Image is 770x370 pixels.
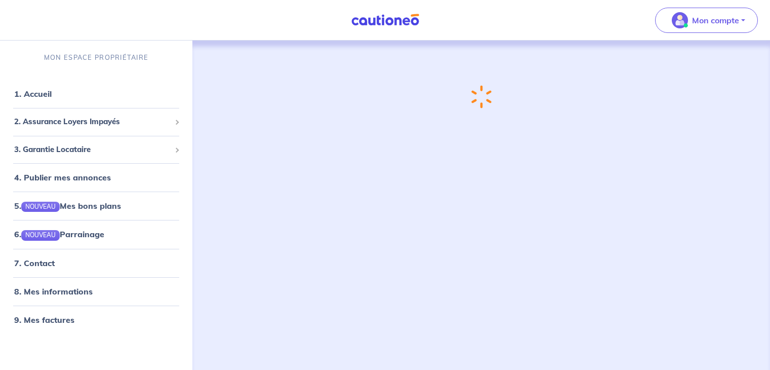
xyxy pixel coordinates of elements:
[14,89,52,99] a: 1. Accueil
[4,253,188,273] div: 7. Contact
[44,53,148,62] p: MON ESPACE PROPRIÉTAIRE
[4,310,188,330] div: 9. Mes factures
[14,201,121,211] a: 5.NOUVEAUMes bons plans
[14,116,171,128] span: 2. Assurance Loyers Impayés
[14,315,74,325] a: 9. Mes factures
[4,167,188,188] div: 4. Publier mes annonces
[4,84,188,104] div: 1. Accueil
[655,8,758,33] button: illu_account_valid_menu.svgMon compte
[466,82,497,113] img: loading-spinner
[14,229,104,239] a: 6.NOUVEAUParrainage
[347,14,423,26] img: Cautioneo
[14,258,55,268] a: 7. Contact
[4,281,188,302] div: 8. Mes informations
[4,140,188,160] div: 3. Garantie Locataire
[4,224,188,244] div: 6.NOUVEAUParrainage
[4,196,188,216] div: 5.NOUVEAUMes bons plans
[14,144,171,156] span: 3. Garantie Locataire
[672,12,688,28] img: illu_account_valid_menu.svg
[692,14,739,26] p: Mon compte
[14,286,93,297] a: 8. Mes informations
[14,172,111,182] a: 4. Publier mes annonces
[4,112,188,132] div: 2. Assurance Loyers Impayés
